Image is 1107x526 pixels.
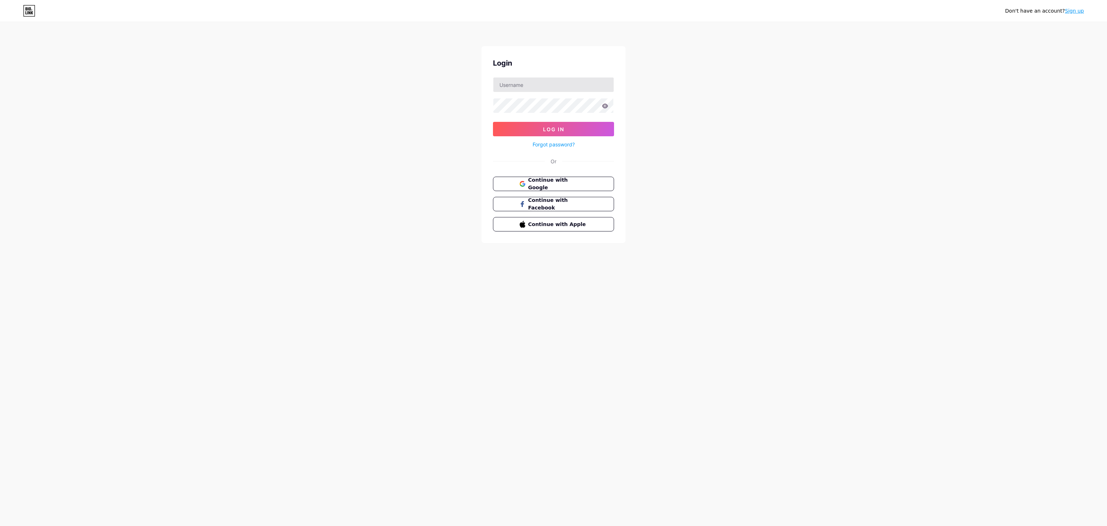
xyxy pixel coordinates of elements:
a: Sign up [1065,8,1084,14]
a: Forgot password? [533,141,575,148]
div: Don't have an account? [1005,7,1084,15]
span: Log In [543,126,564,132]
div: Login [493,58,614,68]
input: Username [493,78,614,92]
button: Log In [493,122,614,136]
span: Continue with Apple [528,221,588,228]
div: Or [551,158,556,165]
button: Continue with Facebook [493,197,614,211]
span: Continue with Facebook [528,196,588,212]
button: Continue with Google [493,177,614,191]
button: Continue with Apple [493,217,614,231]
span: Continue with Google [528,176,588,191]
